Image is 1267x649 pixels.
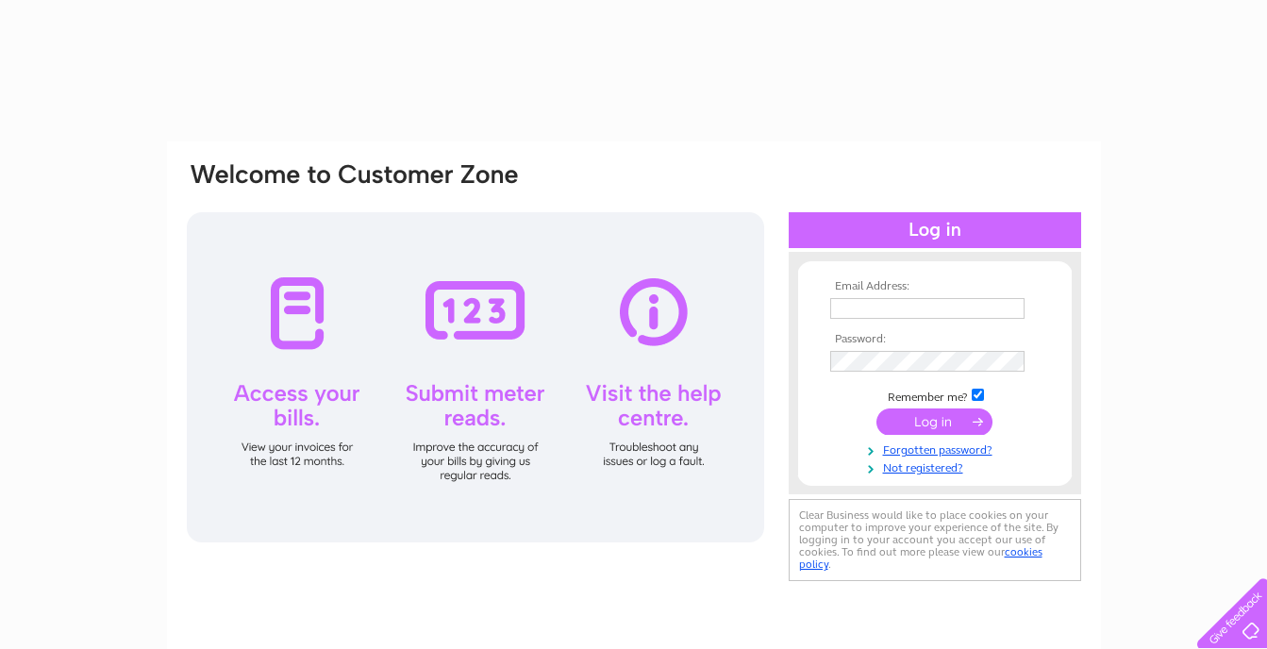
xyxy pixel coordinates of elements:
[825,386,1044,405] td: Remember me?
[830,440,1044,458] a: Forgotten password?
[825,280,1044,293] th: Email Address:
[825,333,1044,346] th: Password:
[789,499,1081,581] div: Clear Business would like to place cookies on your computer to improve your experience of the sit...
[876,408,992,435] input: Submit
[799,545,1042,571] a: cookies policy
[830,458,1044,475] a: Not registered?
